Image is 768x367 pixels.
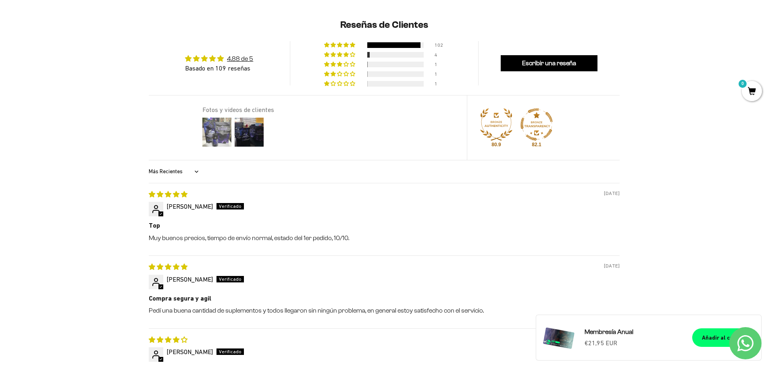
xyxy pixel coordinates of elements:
span: [PERSON_NAME] [167,276,213,283]
p: Pedí una buena cantidad de suplementos y todos llegaron sin ningún problema, en general estoy sat... [149,306,620,315]
div: Reseñas de otros clientes [10,54,167,68]
img: Membresía Anual [543,321,575,354]
span: [DATE] [604,262,620,270]
select: Sort dropdown [149,164,201,180]
img: Judge.me Bronze Authentic Shop medal [480,108,512,141]
b: Top [149,221,620,230]
span: [PERSON_NAME] [167,348,213,355]
div: Más información sobre los ingredientes [10,38,167,52]
sale-price: €21,95 EUR [585,338,617,348]
div: 1 [435,62,444,67]
img: Judge.me Bronze Transparent Shop medal [520,108,553,141]
span: 4 star review [149,336,187,343]
span: Enviar [132,121,166,135]
p: Muy buenos precios, tiempo de envío normal, estado del 1er pedido, 10/10. [149,234,620,243]
span: [DATE] [604,190,620,197]
div: Bronze Authentic Shop. At least 80% of published reviews are verified reviews [480,108,512,143]
div: Un mejor precio [10,103,167,117]
div: 1 [435,71,444,77]
span: [PERSON_NAME] [167,203,213,210]
div: Añadir al carrito [702,333,745,342]
div: 80.9 [490,141,503,148]
a: Judge.me Bronze Transparent Shop medal 82.1 [520,108,553,141]
a: 4.88 de 5 [227,55,253,62]
div: 82.1 [530,141,543,148]
div: 1% (1) reviews with 2 star rating [324,71,356,77]
a: Membresía Anual [585,327,683,337]
div: Bronze Transparent Shop. Published at least 80% of verified reviews received in total [520,108,553,143]
div: 1 [435,81,444,87]
div: 4 [435,52,444,58]
button: Añadir al carrito [692,328,755,347]
div: 4% (4) reviews with 4 star rating [324,52,356,58]
div: Un video del producto [10,87,167,101]
button: Enviar [131,121,167,135]
a: Judge.me Bronze Authentic Shop medal 80.9 [480,108,512,141]
div: Fotos y videos de clientes [202,105,457,114]
span: 5 star review [149,263,187,270]
span: 5 star review [149,191,187,198]
p: ¿Qué te haría sentir más seguro de comprar este producto? [10,13,167,31]
img: User picture [233,116,265,148]
div: 1% (1) reviews with 3 star rating [324,62,356,67]
h2: Reseñas de Clientes [149,18,620,32]
a: Escribir una reseña [501,55,597,71]
div: 102 [435,42,444,48]
img: User picture [201,116,233,148]
a: 0 [742,87,762,96]
div: Average rating is 4.88 stars [185,54,253,63]
div: 94% (102) reviews with 5 star rating [324,42,356,48]
div: Una promoción especial [10,70,167,85]
div: Basado en 109 reseñas [185,64,253,73]
b: Compra segura y agil [149,294,620,303]
mark: 0 [738,79,747,89]
div: 1% (1) reviews with 1 star rating [324,81,356,87]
